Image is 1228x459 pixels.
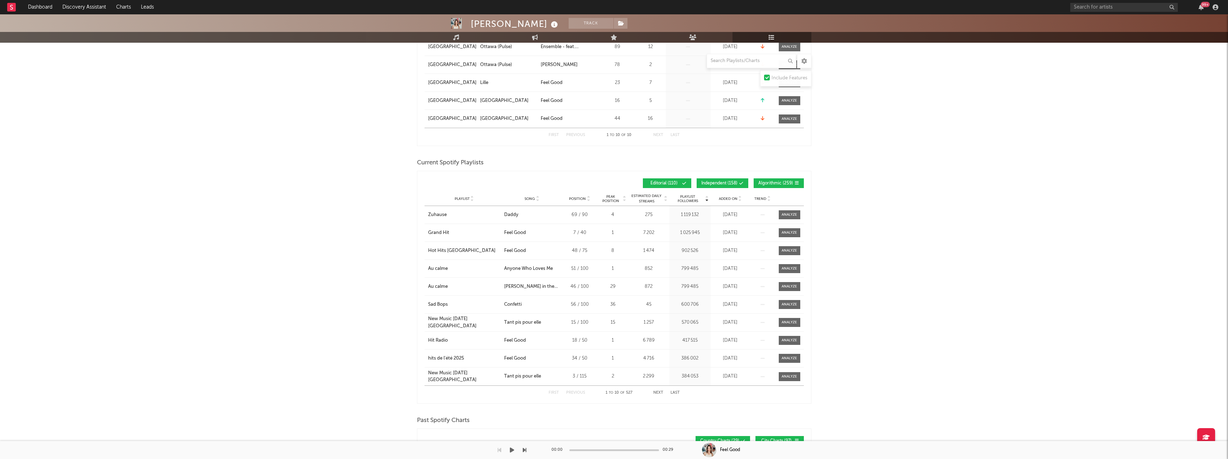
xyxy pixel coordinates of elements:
[712,373,748,380] div: [DATE]
[712,97,748,104] div: [DATE]
[480,79,488,86] div: Lille
[712,115,748,122] div: [DATE]
[564,337,596,344] div: 18 / 50
[564,373,596,380] div: 3 / 115
[772,74,807,83] div: Include Features
[504,211,518,219] div: Daddy
[480,43,537,51] a: Ottawa (Pulse)
[712,355,748,362] div: [DATE]
[671,229,709,236] div: 1 025 945
[671,373,709,380] div: 384 053
[428,370,501,384] div: New Music [DATE] [GEOGRAPHIC_DATA]
[670,391,680,395] button: Last
[712,211,748,219] div: [DATE]
[653,391,663,395] button: Next
[569,197,586,201] span: Position
[630,283,668,290] div: 872
[712,301,748,308] div: [DATE]
[525,197,535,201] span: Song
[541,97,563,104] div: Feel Good
[599,283,626,290] div: 29
[504,301,522,308] div: Confetti
[428,229,501,236] a: Grand Hit
[599,389,639,397] div: 1 10 527
[630,229,668,236] div: 7 202
[504,283,560,290] div: [PERSON_NAME] in the Willows
[480,115,537,122] a: [GEOGRAPHIC_DATA]
[712,283,748,290] div: [DATE]
[504,337,526,344] div: Feel Good
[599,211,626,219] div: 4
[480,97,537,104] a: [GEOGRAPHIC_DATA]
[637,61,664,69] div: 2
[428,355,501,362] a: hits de l'été 2025
[428,265,501,272] a: Au calme
[504,373,541,380] div: Tant pis pour elle
[480,43,512,51] div: Ottawa (Pulse)
[630,211,668,219] div: 275
[428,301,501,308] a: Sad Bops
[428,79,476,86] a: [GEOGRAPHIC_DATA]
[566,133,585,137] button: Previous
[609,391,613,394] span: to
[428,211,447,219] div: Zuhause
[671,265,709,272] div: 799 485
[428,211,501,219] a: Zuhause
[620,391,625,394] span: of
[712,79,748,86] div: [DATE]
[663,446,677,454] div: 00:29
[428,229,449,236] div: Grand Hit
[1201,2,1210,7] div: 99 +
[671,337,709,344] div: 417 515
[428,61,476,69] a: [GEOGRAPHIC_DATA]
[541,79,563,86] div: Feel Good
[428,315,501,329] a: New Music [DATE] [GEOGRAPHIC_DATA]
[504,319,541,326] div: Tant pis pour elle
[569,18,613,29] button: Track
[754,197,766,201] span: Trend
[599,229,626,236] div: 1
[671,283,709,290] div: 799 485
[428,247,501,254] a: Hot Hits [GEOGRAPHIC_DATA]
[755,436,804,446] button: City Charts(97)
[428,115,476,122] div: [GEOGRAPHIC_DATA]
[712,265,748,272] div: [DATE]
[417,416,470,425] span: Past Spotify Charts
[566,391,585,395] button: Previous
[428,97,476,104] div: [GEOGRAPHIC_DATA]
[670,133,680,137] button: Last
[637,79,664,86] div: 7
[541,43,598,51] a: Ensemble - feat. [PERSON_NAME]
[601,79,634,86] div: 23
[541,79,598,86] a: Feel Good
[637,115,664,122] div: 16
[455,197,470,201] span: Playlist
[428,43,476,51] a: [GEOGRAPHIC_DATA]
[564,265,596,272] div: 51 / 100
[504,247,526,254] div: Feel Good
[671,355,709,362] div: 386 002
[541,115,598,122] a: Feel Good
[630,193,663,204] span: Estimated Daily Streams
[712,43,748,51] div: [DATE]
[504,265,553,272] div: Anyone Who Loves Me
[564,247,596,254] div: 48 / 75
[428,283,448,290] div: Au calme
[417,159,484,167] span: Current Spotify Playlists
[671,301,709,308] div: 600 706
[564,319,596,326] div: 15 / 100
[541,115,563,122] div: Feel Good
[428,265,448,272] div: Au calme
[599,131,639,140] div: 1 10 10
[599,195,622,203] span: Peak Position
[599,319,626,326] div: 15
[630,319,668,326] div: 1 257
[549,133,559,137] button: First
[719,197,738,201] span: Added On
[637,97,664,104] div: 5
